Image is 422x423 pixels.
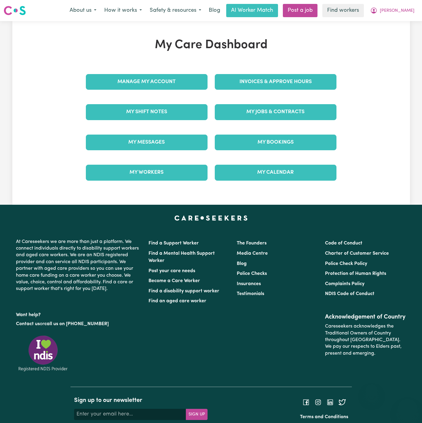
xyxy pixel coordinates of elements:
a: Find an aged care worker [148,299,206,303]
a: Complaints Policy [325,281,364,286]
a: Police Check Policy [325,261,367,266]
p: Want help? [16,309,141,318]
img: Careseekers logo [4,5,26,16]
a: My Messages [86,135,208,150]
a: Careseekers home page [174,216,248,220]
button: About us [66,4,100,17]
a: AI Worker Match [226,4,278,17]
a: Protection of Human Rights [325,271,386,276]
a: Post your care needs [148,269,195,273]
a: Post a job [283,4,317,17]
a: Manage My Account [86,74,208,90]
button: Safety & resources [146,4,205,17]
a: Insurances [237,281,261,286]
a: Media Centre [237,251,268,256]
img: Registered NDIS provider [16,334,70,372]
a: call us on [PHONE_NUMBER] [44,322,109,326]
a: Find a disability support worker [148,289,219,294]
a: Follow Careseekers on Instagram [314,400,322,404]
a: My Bookings [215,135,336,150]
a: NDIS Code of Conduct [325,291,374,296]
a: My Calendar [215,165,336,180]
button: My Account [366,4,418,17]
iframe: Button to launch messaging window [398,399,417,418]
a: Become a Care Worker [148,278,200,283]
iframe: Close message [366,384,378,397]
a: Code of Conduct [325,241,362,246]
a: Follow Careseekers on LinkedIn [327,400,334,404]
a: Careseekers logo [4,4,26,17]
p: or [16,318,141,330]
a: Testimonials [237,291,264,296]
a: My Shift Notes [86,104,208,120]
a: My Jobs & Contracts [215,104,336,120]
a: Terms and Conditions [300,415,348,419]
a: The Founders [237,241,267,246]
a: Contact us [16,322,40,326]
a: Blog [237,261,247,266]
button: Subscribe [186,409,208,420]
span: [PERSON_NAME] [380,8,414,14]
a: Charter of Customer Service [325,251,389,256]
a: Invoices & Approve Hours [215,74,336,90]
a: Blog [205,4,224,17]
input: Enter your email here... [74,409,186,420]
a: Follow Careseekers on Facebook [302,400,310,404]
h2: Acknowledgement of Country [325,313,406,321]
p: At Careseekers we are more than just a platform. We connect individuals directly to disability su... [16,236,141,295]
p: Careseekers acknowledges the Traditional Owners of Country throughout [GEOGRAPHIC_DATA]. We pay o... [325,321,406,359]
a: Follow Careseekers on Twitter [339,400,346,404]
h2: Sign up to our newsletter [74,397,208,404]
a: Find workers [322,4,364,17]
button: How it works [100,4,146,17]
a: Find a Mental Health Support Worker [148,251,215,263]
a: Find a Support Worker [148,241,199,246]
a: Police Checks [237,271,267,276]
h1: My Care Dashboard [82,38,340,52]
a: My Workers [86,165,208,180]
